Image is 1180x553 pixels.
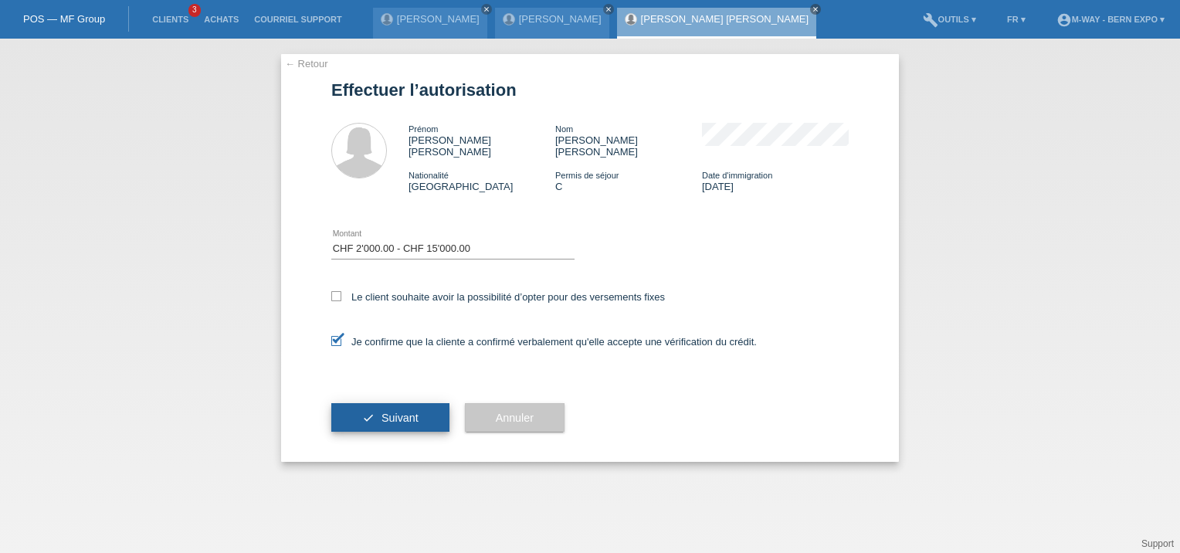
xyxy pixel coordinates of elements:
a: ← Retour [285,58,328,70]
i: close [605,5,612,13]
i: close [812,5,819,13]
label: Le client souhaite avoir la possibilité d’opter pour des versements fixes [331,291,665,303]
a: buildOutils ▾ [915,15,984,24]
a: FR ▾ [999,15,1033,24]
a: Support [1141,538,1174,549]
a: [PERSON_NAME] [397,13,480,25]
i: close [483,5,490,13]
a: [PERSON_NAME] [519,13,602,25]
div: [GEOGRAPHIC_DATA] [409,169,555,192]
a: POS — MF Group [23,13,105,25]
div: [PERSON_NAME] [PERSON_NAME] [555,123,702,158]
button: Annuler [465,403,565,433]
span: Prénom [409,124,439,134]
a: Courriel Support [246,15,349,24]
label: Je confirme que la cliente a confirmé verbalement qu'elle accepte une vérification du crédit. [331,336,757,348]
span: 3 [188,4,201,17]
span: Date d'immigration [702,171,772,180]
i: build [923,12,938,28]
span: Permis de séjour [555,171,619,180]
div: [PERSON_NAME] [PERSON_NAME] [409,123,555,158]
a: account_circlem-way - Bern Expo ▾ [1049,15,1172,24]
i: check [362,412,375,424]
a: [PERSON_NAME] [PERSON_NAME] [641,13,809,25]
div: C [555,169,702,192]
a: close [603,4,614,15]
i: account_circle [1056,12,1072,28]
a: close [810,4,821,15]
button: check Suivant [331,403,449,433]
a: Clients [144,15,196,24]
span: Suivant [381,412,419,424]
a: Achats [196,15,246,24]
div: [DATE] [702,169,849,192]
span: Nom [555,124,573,134]
a: close [481,4,492,15]
span: Nationalité [409,171,449,180]
span: Annuler [496,412,534,424]
h1: Effectuer l’autorisation [331,80,849,100]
